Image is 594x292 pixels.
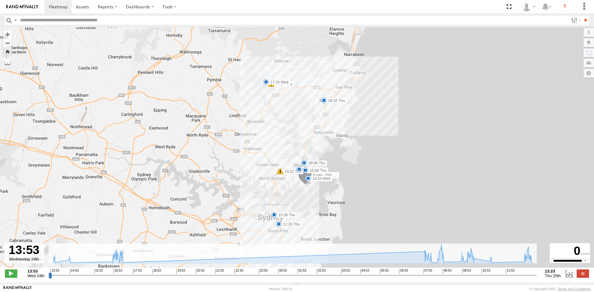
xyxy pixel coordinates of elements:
span: Wed 24th Sep 2025 [28,273,45,278]
span: 08:53 [443,269,451,274]
div: 0 [551,244,589,258]
div: Version: 308.01 [269,287,292,291]
span: iLoad - DXI 65K [313,173,339,177]
label: 17:24 Wed [266,79,290,85]
label: 10:22 Thu [280,169,303,174]
img: rand-logo.svg [6,5,38,9]
span: 22:53 [235,269,243,274]
label: 10:38 Thu [274,212,297,218]
button: Zoom out [3,39,12,47]
label: Play/Stop [5,269,17,277]
span: 07:53 [424,269,432,274]
strong: 13:23 [545,269,561,273]
span: 17:53 [133,269,142,274]
div: Daniel Hayman [520,2,538,11]
span: 06:53 [399,269,408,274]
span: 20:53 [196,269,204,274]
label: Map Settings [583,69,594,78]
a: Visit our Website [3,286,32,292]
div: © Copyright 2025 - [529,287,591,291]
label: 14:04 Wed [299,167,323,172]
span: 16:53 [114,269,122,274]
button: Zoom in [3,30,12,39]
label: 08:07 Thu [271,81,294,87]
label: Search Filter Options [569,16,582,25]
span: 21:53 [215,269,224,274]
label: Measure [3,59,12,67]
span: 13:53 [50,269,59,274]
label: 14:53 Wed [308,176,332,181]
button: Zoom Home [3,47,12,56]
span: 11:53 [506,269,514,274]
label: 11:29 Thu [279,222,302,227]
label: Close [577,269,589,277]
span: 00:53 [278,269,287,274]
label: 08:32 Thu [324,98,347,104]
span: 14:53 [70,269,79,274]
strong: 13:53 [28,269,45,273]
span: 23:53 [259,269,268,274]
span: 04:53 [360,269,369,274]
span: 03:53 [341,269,350,274]
span: Thu 25th Sep 2025 [545,273,561,278]
span: 05:53 [380,269,389,274]
label: Search Query [13,16,18,25]
span: 18:53 [152,269,161,274]
i: ? [560,2,570,12]
span: 10:53 [482,269,490,274]
span: 01:53 [298,269,306,274]
span: 19:53 [176,269,185,274]
span: 02:53 [317,269,325,274]
a: Terms and Conditions [558,287,591,291]
label: 10:06 Thu [305,168,328,173]
span: 15:53 [94,269,103,274]
label: 09:06 Thu [304,160,327,166]
span: 09:53 [462,269,471,274]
